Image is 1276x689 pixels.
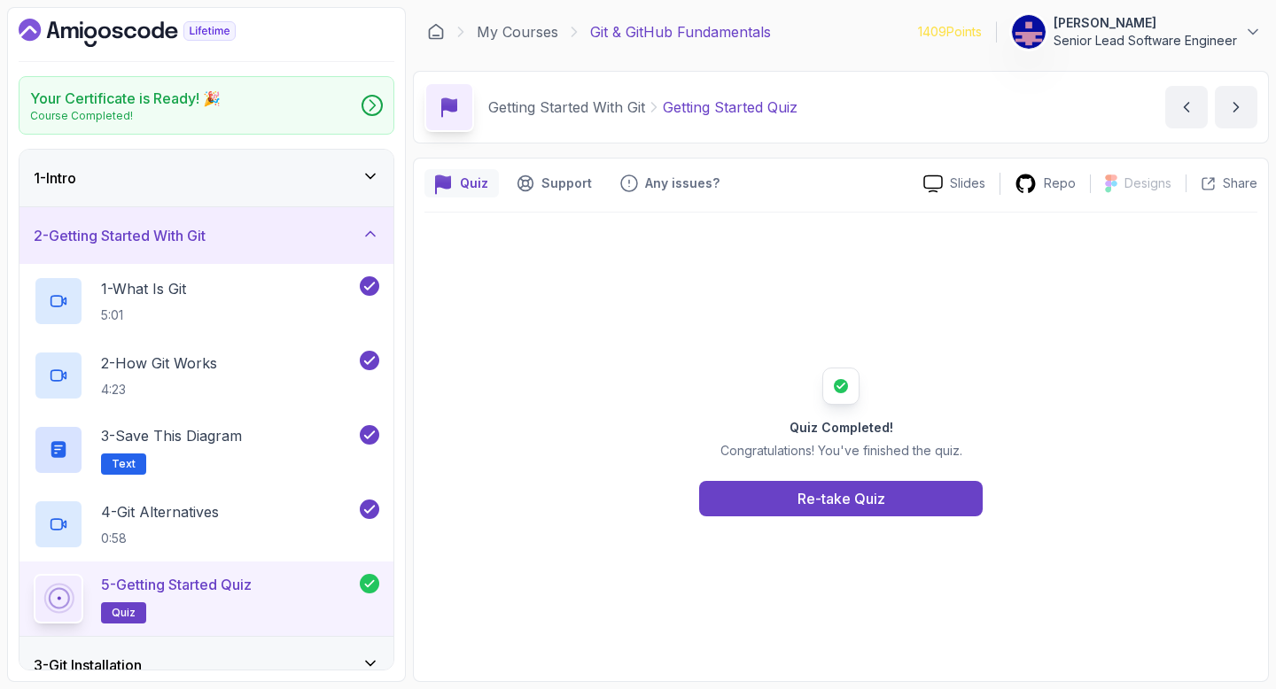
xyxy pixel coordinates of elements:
button: Re-take Quiz [699,481,983,516]
h2: Quiz Completed! [720,419,962,437]
p: Designs [1124,174,1171,192]
img: user profile image [1012,15,1046,49]
h2: Your Certificate is Ready! 🎉 [30,88,221,109]
p: Slides [950,174,985,192]
span: quiz [112,606,136,620]
p: 1409 Points [918,23,982,41]
h3: 1 - Intro [34,167,76,189]
button: 3-Save this diagramText [34,425,379,475]
p: 4:23 [101,381,217,399]
button: quiz button [424,169,499,197]
button: Share [1186,174,1257,192]
button: Support button [506,169,603,197]
p: 4 - Git Alternatives [101,501,219,523]
p: 1 - What Is Git [101,278,186,299]
button: Feedback button [610,169,730,197]
a: My Courses [477,21,558,43]
p: Course Completed! [30,109,221,123]
a: Your Certificate is Ready! 🎉Course Completed! [19,76,394,135]
h3: 3 - Git Installation [34,654,142,676]
p: Any issues? [645,174,720,192]
a: Slides [909,174,1000,193]
button: 1-Intro [19,150,393,206]
button: 4-Git Alternatives0:58 [34,499,379,549]
p: Quiz [460,174,488,192]
button: user profile image[PERSON_NAME]Senior Lead Software Engineer [1011,14,1262,50]
p: 3 - Save this diagram [101,425,242,446]
button: 2-How Git Works4:23 [34,351,379,400]
span: Text [112,457,136,471]
p: Repo [1044,174,1076,192]
h3: 2 - Getting Started With Git [34,225,206,246]
button: previous content [1165,86,1208,128]
p: Support [541,174,592,192]
button: 2-Getting Started With Git [19,207,393,264]
a: Dashboard [427,23,445,41]
a: Repo [1000,173,1090,195]
p: 0:58 [101,530,219,547]
p: Getting Started With Git [488,97,645,118]
p: 5 - Getting Started Quiz [101,574,252,595]
p: Senior Lead Software Engineer [1054,32,1237,50]
button: 1-What Is Git5:01 [34,276,379,326]
p: 2 - How Git Works [101,352,217,374]
button: next content [1215,86,1257,128]
p: Share [1223,174,1257,192]
div: Re-take Quiz [797,488,885,509]
a: Dashboard [19,19,276,47]
p: 5:01 [101,306,186,324]
p: [PERSON_NAME] [1054,14,1237,32]
p: Congratulations! You've finished the quiz. [720,442,962,460]
p: Git & GitHub Fundamentals [590,21,771,43]
button: 5-Getting Started Quizquiz [34,574,379,623]
p: Getting Started Quiz [663,97,797,118]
